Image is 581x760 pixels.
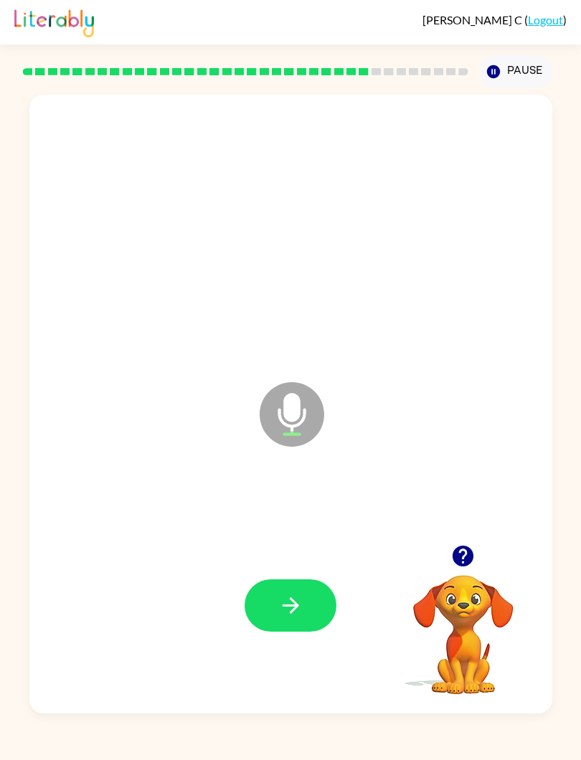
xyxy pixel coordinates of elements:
[422,13,524,27] span: [PERSON_NAME] C
[392,553,535,696] video: Your browser must support playing .mp4 files to use Literably. Please try using another browser.
[14,6,94,37] img: Literably
[479,55,552,88] button: Pause
[422,13,567,27] div: ( )
[528,13,563,27] a: Logout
